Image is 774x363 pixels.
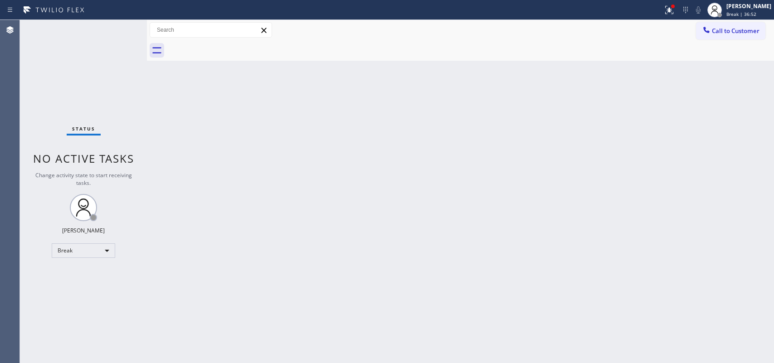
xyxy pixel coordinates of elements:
[692,4,705,16] button: Mute
[726,2,771,10] div: [PERSON_NAME]
[696,22,765,39] button: Call to Customer
[52,243,115,258] div: Break
[150,23,272,37] input: Search
[33,151,134,166] span: No active tasks
[62,227,105,234] div: [PERSON_NAME]
[72,126,95,132] span: Status
[712,27,759,35] span: Call to Customer
[35,171,132,187] span: Change activity state to start receiving tasks.
[726,11,756,17] span: Break | 36:52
